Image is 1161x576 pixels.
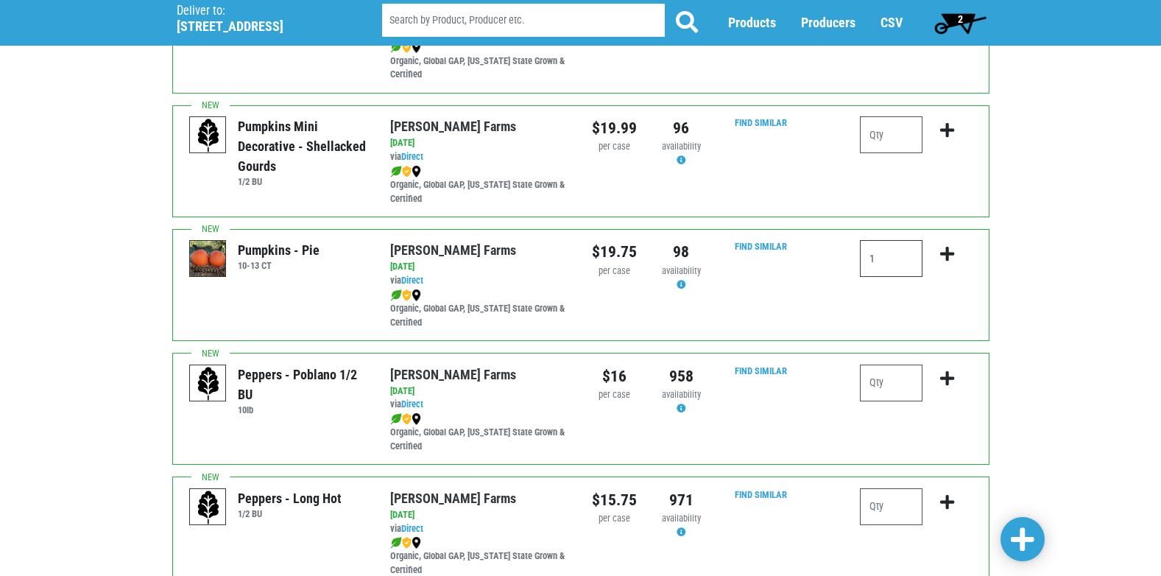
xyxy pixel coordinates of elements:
img: map_marker-0e94453035b3232a4d21701695807de9.png [412,537,421,549]
h6: 10lb [238,404,368,415]
img: safety-e55c860ca8c00a9c171001a62a92dabd.png [402,289,412,301]
img: leaf-e5c59151409436ccce96b2ca1b28e03c.png [390,413,402,425]
div: Peppers - Poblano 1/2 BU [238,365,368,404]
div: $16 [592,365,637,388]
img: placeholder-variety-43d6402dacf2d531de610a020419775a.svg [190,489,227,526]
a: Direct [401,523,423,534]
input: Qty [860,240,922,277]
div: via [390,522,569,536]
div: 958 [659,365,704,388]
img: leaf-e5c59151409436ccce96b2ca1b28e03c.png [390,166,402,178]
input: Qty [860,488,922,525]
img: leaf-e5c59151409436ccce96b2ca1b28e03c.png [390,289,402,301]
div: via [390,274,569,288]
img: leaf-e5c59151409436ccce96b2ca1b28e03c.png [390,41,402,53]
div: $19.75 [592,240,637,264]
p: Deliver to: [177,4,345,18]
h6: 1/2 BU [238,176,368,187]
span: 2 [958,13,963,25]
div: 971 [659,488,704,512]
a: Find Similar [735,489,787,500]
div: Pumpkins Mini Decorative - Shellacked Gourds [238,116,368,176]
a: Pumpkins - Pie [190,253,227,265]
a: [PERSON_NAME] Farms [390,119,516,134]
span: availability [662,265,701,276]
div: Peppers - Long Hot [238,488,342,508]
div: 96 [659,116,704,140]
div: per case [592,388,637,402]
div: [DATE] [390,384,569,398]
img: thumbnail-f402428343f8077bd364b9150d8c865c.png [190,241,227,278]
a: Direct [401,275,423,286]
div: per case [592,512,637,526]
img: safety-e55c860ca8c00a9c171001a62a92dabd.png [402,537,412,549]
a: CSV [881,15,903,31]
img: safety-e55c860ca8c00a9c171001a62a92dabd.png [402,413,412,425]
h6: 1/2 BU [238,508,342,519]
h5: [STREET_ADDRESS] [177,18,345,35]
a: Direct [401,151,423,162]
input: Qty [860,365,922,401]
h6: 10-13 CT [238,260,320,271]
div: via [390,150,569,164]
div: Organic, Global GAP, [US_STATE] State Grown & Certified [390,41,569,82]
img: map_marker-0e94453035b3232a4d21701695807de9.png [412,166,421,178]
a: Direct [401,398,423,410]
div: $15.75 [592,488,637,512]
img: placeholder-variety-43d6402dacf2d531de610a020419775a.svg [190,365,227,402]
img: safety-e55c860ca8c00a9c171001a62a92dabd.png [402,41,412,53]
span: availability [662,389,701,400]
a: Producers [801,15,855,31]
div: Pumpkins - Pie [238,240,320,260]
a: Products [728,15,776,31]
div: $19.99 [592,116,637,140]
img: map_marker-0e94453035b3232a4d21701695807de9.png [412,41,421,53]
a: [PERSON_NAME] Farms [390,367,516,382]
div: [DATE] [390,136,569,150]
div: [DATE] [390,508,569,522]
a: 2 [928,8,993,38]
div: Organic, Global GAP, [US_STATE] State Grown & Certified [390,412,569,454]
img: placeholder-variety-43d6402dacf2d531de610a020419775a.svg [190,117,227,154]
img: map_marker-0e94453035b3232a4d21701695807de9.png [412,413,421,425]
img: safety-e55c860ca8c00a9c171001a62a92dabd.png [402,166,412,178]
a: Find Similar [735,241,787,252]
a: Find Similar [735,117,787,128]
a: [PERSON_NAME] Farms [390,242,516,258]
img: map_marker-0e94453035b3232a4d21701695807de9.png [412,289,421,301]
div: [DATE] [390,260,569,274]
div: 98 [659,240,704,264]
span: availability [662,513,701,524]
img: leaf-e5c59151409436ccce96b2ca1b28e03c.png [390,537,402,549]
div: via [390,398,569,412]
div: Organic, Global GAP, [US_STATE] State Grown & Certified [390,288,569,330]
a: [PERSON_NAME] Farms [390,491,516,506]
div: Organic, Global GAP, [US_STATE] State Grown & Certified [390,164,569,206]
input: Qty [860,116,922,153]
div: per case [592,140,637,154]
a: Find Similar [735,365,787,376]
span: availability [662,141,701,152]
input: Search by Product, Producer etc. [382,4,665,38]
div: per case [592,264,637,278]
